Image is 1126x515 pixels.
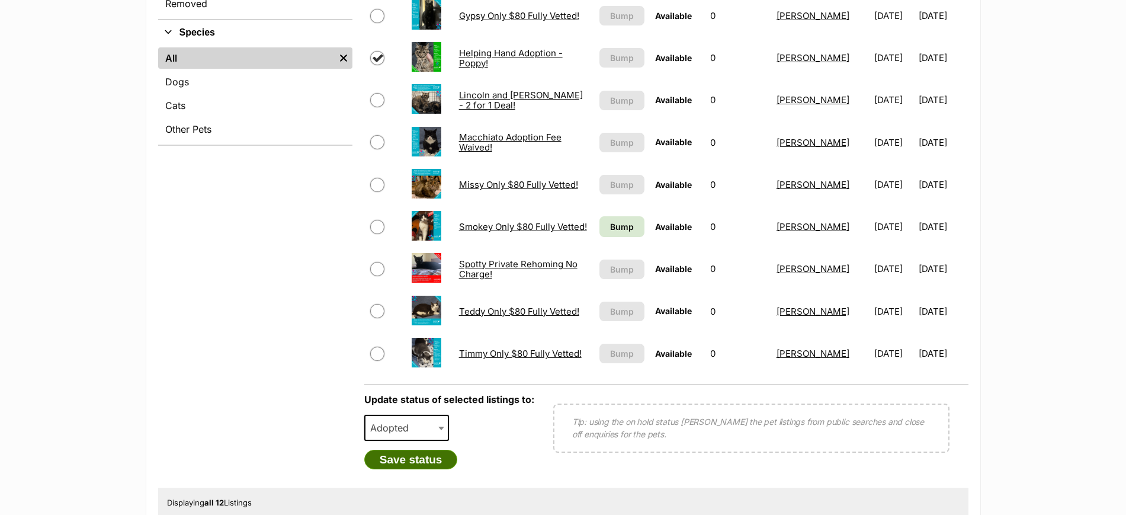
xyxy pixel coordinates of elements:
[919,333,967,374] td: [DATE]
[204,498,224,507] strong: all 12
[705,122,770,163] td: 0
[459,89,583,111] a: Lincoln and [PERSON_NAME] - 2 for 1 Deal!
[610,178,634,191] span: Bump
[777,221,849,232] a: [PERSON_NAME]
[870,248,918,289] td: [DATE]
[919,122,967,163] td: [DATE]
[610,52,634,64] span: Bump
[655,53,692,63] span: Available
[777,306,849,317] a: [PERSON_NAME]
[599,48,644,68] button: Bump
[705,248,770,289] td: 0
[655,95,692,105] span: Available
[158,25,352,40] button: Species
[459,10,579,21] a: Gypsy Only $80 Fully Vetted!
[610,220,634,233] span: Bump
[919,79,967,120] td: [DATE]
[777,137,849,148] a: [PERSON_NAME]
[655,222,692,232] span: Available
[459,179,578,190] a: Missy Only $80 Fully Vetted!
[459,47,563,69] a: Helping Hand Adoption - Poppy!
[655,137,692,147] span: Available
[364,415,450,441] span: Adopted
[610,305,634,318] span: Bump
[599,344,644,363] button: Bump
[870,37,918,78] td: [DATE]
[335,47,352,69] a: Remove filter
[459,132,562,153] a: Macchiato Adoption Fee Waived!
[655,348,692,359] span: Available
[919,164,967,205] td: [DATE]
[364,394,534,405] label: Update status of selected listings to:
[610,94,634,107] span: Bump
[158,47,335,69] a: All
[870,79,918,120] td: [DATE]
[777,94,849,105] a: [PERSON_NAME]
[705,164,770,205] td: 0
[870,164,918,205] td: [DATE]
[599,133,644,152] button: Bump
[777,263,849,274] a: [PERSON_NAME]
[870,291,918,332] td: [DATE]
[705,291,770,332] td: 0
[599,175,644,194] button: Bump
[459,221,587,232] a: Smokey Only $80 Fully Vetted!
[610,9,634,22] span: Bump
[599,6,644,25] button: Bump
[599,91,644,110] button: Bump
[365,420,421,436] span: Adopted
[459,348,582,359] a: Timmy Only $80 Fully Vetted!
[655,11,692,21] span: Available
[705,37,770,78] td: 0
[655,264,692,274] span: Available
[599,216,644,237] a: Bump
[919,206,967,247] td: [DATE]
[919,37,967,78] td: [DATE]
[705,79,770,120] td: 0
[599,260,644,279] button: Bump
[572,415,931,440] p: Tip: using the on hold status [PERSON_NAME] the pet listings from public searches and close off e...
[870,206,918,247] td: [DATE]
[610,263,634,276] span: Bump
[158,95,352,116] a: Cats
[919,291,967,332] td: [DATE]
[459,258,578,280] a: Spotty Private Rehoming No Charge!
[599,302,644,321] button: Bump
[364,450,458,470] button: Save status
[777,348,849,359] a: [PERSON_NAME]
[777,52,849,63] a: [PERSON_NAME]
[655,306,692,316] span: Available
[610,136,634,149] span: Bump
[705,333,770,374] td: 0
[777,10,849,21] a: [PERSON_NAME]
[158,71,352,92] a: Dogs
[655,180,692,190] span: Available
[167,498,252,507] span: Displaying Listings
[158,119,352,140] a: Other Pets
[870,122,918,163] td: [DATE]
[459,306,579,317] a: Teddy Only $80 Fully Vetted!
[919,248,967,289] td: [DATE]
[705,206,770,247] td: 0
[158,45,352,145] div: Species
[610,347,634,360] span: Bump
[777,179,849,190] a: [PERSON_NAME]
[870,333,918,374] td: [DATE]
